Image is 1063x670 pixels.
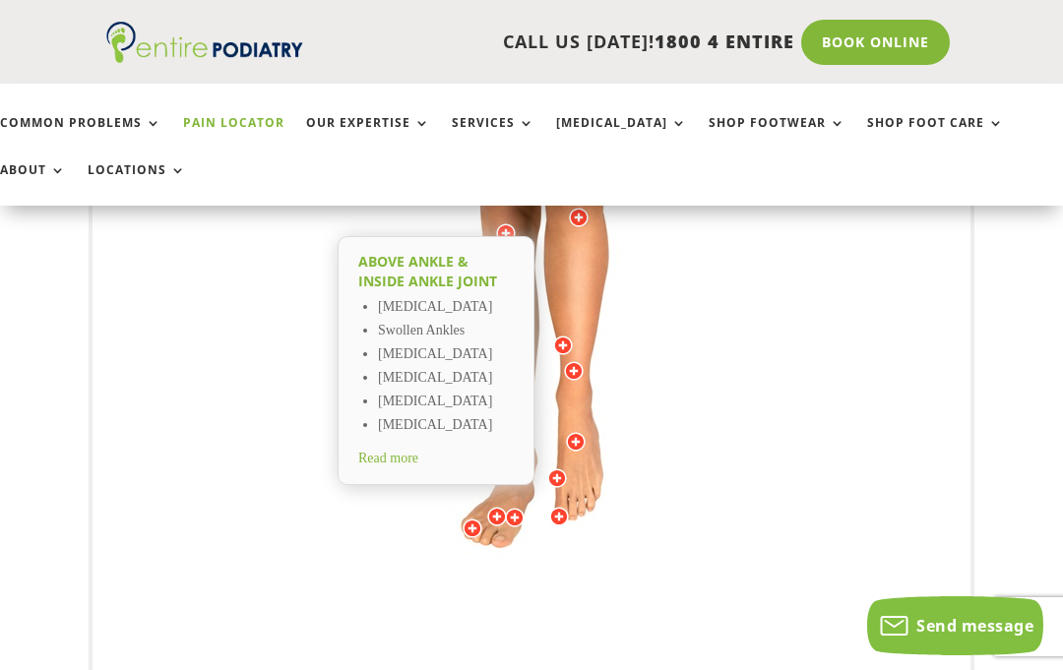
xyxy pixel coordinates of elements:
li: [MEDICAL_DATA] [378,414,514,438]
a: Locations [88,163,186,206]
span: 1800 4 ENTIRE [655,30,794,53]
a: Shop Footwear [709,116,845,158]
a: Pain Locator [183,116,284,158]
a: [MEDICAL_DATA] [556,116,687,158]
span: Read more [358,451,418,465]
li: [MEDICAL_DATA] [378,343,514,367]
a: Book Online [801,20,950,65]
a: Our Expertise [306,116,430,158]
li: [MEDICAL_DATA] [378,391,514,414]
span: Send message [916,615,1033,637]
li: [MEDICAL_DATA] [378,296,514,320]
p: CALL US [DATE]! [303,30,794,55]
a: Services [452,116,534,158]
img: logo (1) [106,22,303,63]
h2: Above Ankle & Inside Ankle Joint [358,252,514,290]
button: Send message [867,596,1043,655]
li: [MEDICAL_DATA] [378,367,514,391]
a: Shop Foot Care [867,116,1004,158]
li: Swollen Ankles [378,320,514,343]
a: Above Ankle & Inside Ankle Joint [MEDICAL_DATA] Swollen Ankles [MEDICAL_DATA] [MEDICAL_DATA] [MED... [338,236,534,505]
a: Entire Podiatry [106,47,303,67]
